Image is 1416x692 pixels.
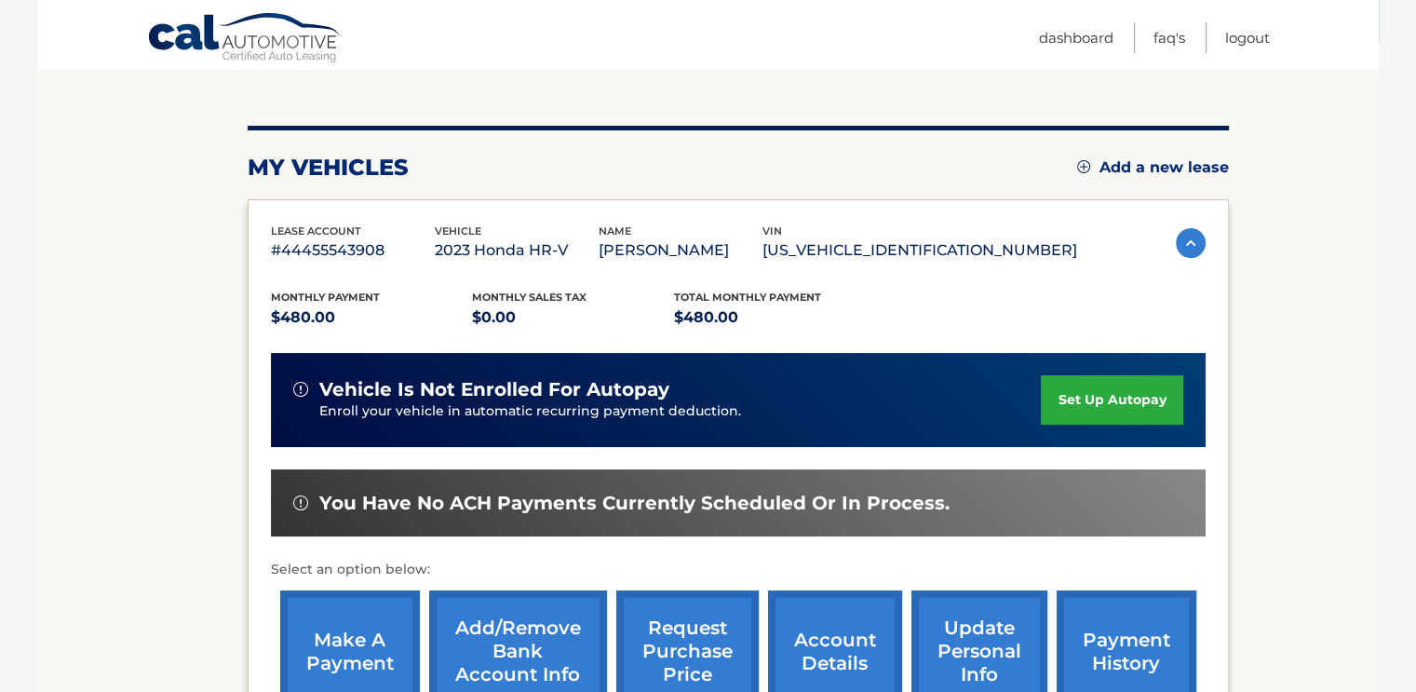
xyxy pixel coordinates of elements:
span: Monthly sales Tax [472,291,587,304]
a: FAQ's [1153,22,1185,53]
a: Add a new lease [1077,158,1229,177]
p: $480.00 [271,305,473,331]
img: add.svg [1077,160,1090,173]
span: vin [762,224,782,237]
span: You have no ACH payments currently scheduled or in process. [319,492,950,515]
a: Dashboard [1039,22,1113,53]
a: Cal Automotive [147,12,343,66]
span: vehicle is not enrolled for autopay [319,378,669,401]
img: accordion-active.svg [1176,228,1206,258]
a: Logout [1225,22,1270,53]
span: Total Monthly Payment [674,291,821,304]
p: 2023 Honda HR-V [435,237,599,264]
p: [US_VEHICLE_IDENTIFICATION_NUMBER] [762,237,1077,264]
p: #44455543908 [271,237,435,264]
p: $0.00 [472,305,674,331]
a: set up autopay [1041,375,1182,425]
p: Select an option below: [271,559,1206,581]
span: Monthly Payment [271,291,380,304]
img: alert-white.svg [293,382,308,397]
span: vehicle [435,224,481,237]
p: $480.00 [674,305,876,331]
h2: my vehicles [248,154,409,182]
span: name [599,224,631,237]
span: lease account [271,224,361,237]
img: alert-white.svg [293,495,308,510]
p: Enroll your vehicle in automatic recurring payment deduction. [319,401,1042,422]
p: [PERSON_NAME] [599,237,762,264]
